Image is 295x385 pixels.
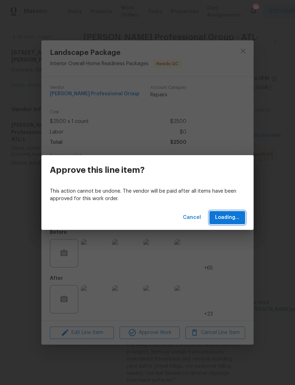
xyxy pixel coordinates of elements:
span: Cancel [183,213,201,222]
h3: Approve this line item? [50,165,145,175]
span: Loading... [215,213,239,222]
p: This action cannot be undone. The vendor will be paid after all items have been approved for this... [50,188,245,203]
button: Loading... [209,211,245,224]
button: Cancel [180,211,204,224]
